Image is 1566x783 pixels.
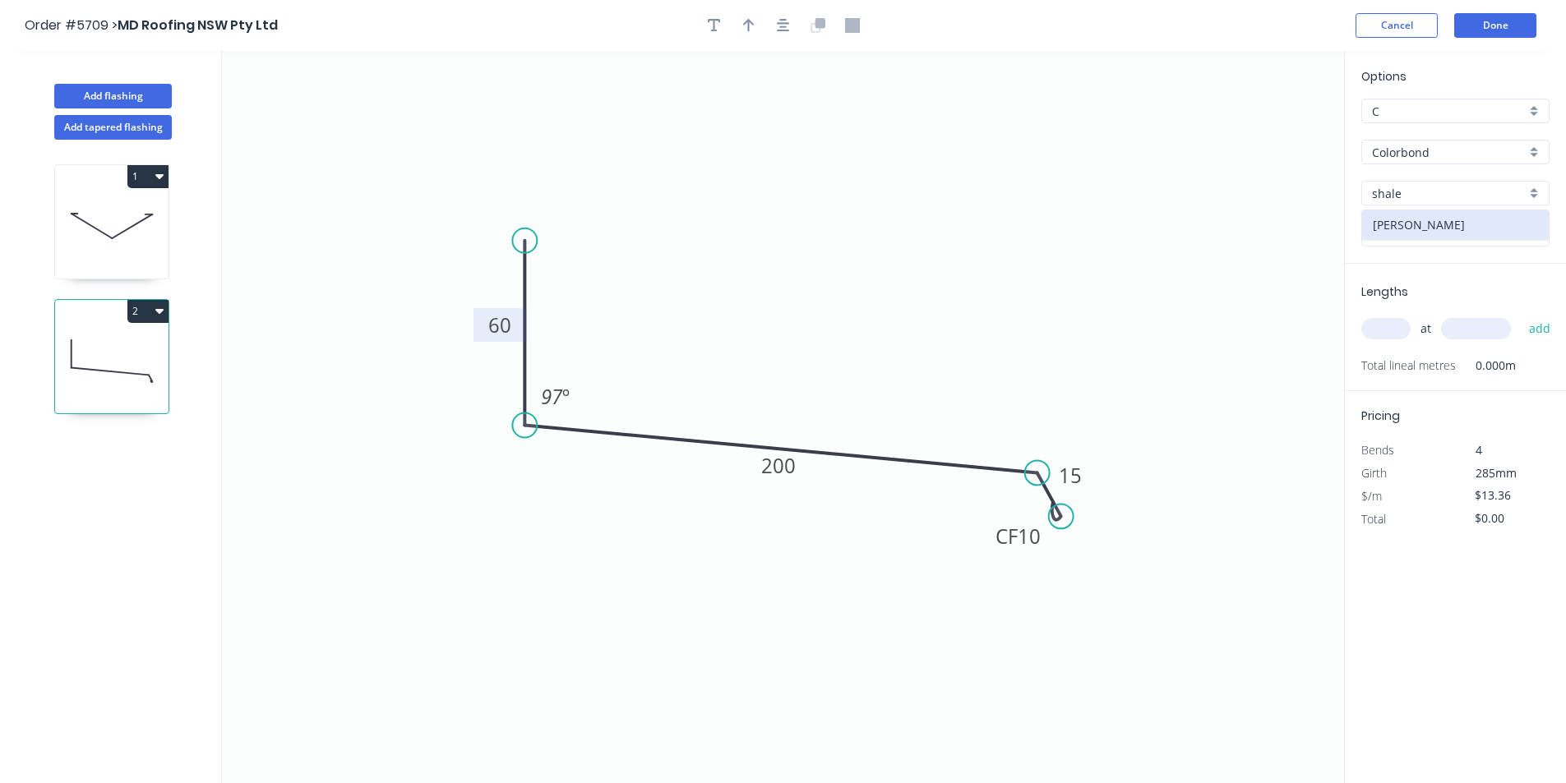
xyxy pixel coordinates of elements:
tspan: 10 [1018,523,1041,550]
span: $/m [1361,488,1382,504]
button: Done [1454,13,1536,38]
button: Cancel [1356,13,1438,38]
button: Add flashing [54,84,172,108]
tspan: 15 [1059,462,1082,489]
span: Order #5709 > [25,16,118,35]
span: MD Roofing NSW Pty Ltd [118,16,278,35]
span: at [1420,317,1431,340]
button: Add tapered flashing [54,115,172,140]
tspan: 60 [488,311,511,339]
span: Girth [1361,465,1387,481]
span: Total lineal metres [1361,354,1456,377]
span: Bends [1361,442,1394,458]
button: add [1521,315,1559,343]
span: Lengths [1361,283,1408,300]
span: 4 [1476,442,1482,458]
input: Price level [1372,103,1526,120]
button: 1 [127,165,169,188]
span: 285mm [1476,465,1517,481]
input: Material [1372,144,1526,161]
tspan: 200 [761,452,796,479]
button: 2 [127,300,169,323]
span: Total [1361,511,1386,527]
tspan: º [562,383,570,410]
tspan: CF [995,523,1018,550]
span: 0.000m [1456,354,1516,377]
span: Options [1361,68,1407,85]
div: [PERSON_NAME] [1362,210,1549,239]
svg: 0 [222,51,1344,783]
tspan: 97 [541,383,563,410]
span: Pricing [1361,408,1400,424]
input: Colour [1372,185,1526,202]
